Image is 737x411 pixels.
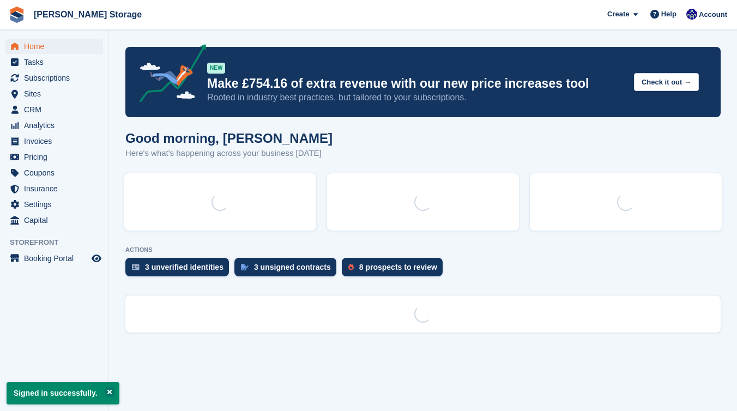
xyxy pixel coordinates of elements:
span: Invoices [24,134,89,149]
span: Tasks [24,55,89,70]
img: prospect-51fa495bee0391a8d652442698ab0144808aea92771e9ea1ae160a38d050c398.svg [348,264,354,270]
span: Coupons [24,165,89,180]
img: verify_identity-adf6edd0f0f0b5bbfe63781bf79b02c33cf7c696d77639b501bdc392416b5a36.svg [132,264,140,270]
span: Insurance [24,181,89,196]
span: Storefront [10,237,108,248]
a: menu [5,165,103,180]
a: menu [5,251,103,266]
img: Ross Watt [686,9,697,20]
a: menu [5,149,103,165]
p: ACTIONS [125,246,721,253]
span: Create [607,9,629,20]
span: Sites [24,86,89,101]
span: Capital [24,213,89,228]
a: menu [5,102,103,117]
a: menu [5,213,103,228]
span: Booking Portal [24,251,89,266]
a: 3 unverified identities [125,258,234,282]
div: 3 unverified identities [145,263,223,271]
span: CRM [24,102,89,117]
p: Rooted in industry best practices, but tailored to your subscriptions. [207,92,625,104]
p: Signed in successfully. [7,382,119,404]
p: Make £754.16 of extra revenue with our new price increases tool [207,76,625,92]
a: 3 unsigned contracts [234,258,342,282]
span: Help [661,9,676,20]
a: menu [5,181,103,196]
a: [PERSON_NAME] Storage [29,5,146,23]
div: NEW [207,63,225,74]
div: 3 unsigned contracts [254,263,331,271]
span: Pricing [24,149,89,165]
a: menu [5,118,103,133]
a: menu [5,86,103,101]
span: Settings [24,197,89,212]
a: menu [5,134,103,149]
img: price-adjustments-announcement-icon-8257ccfd72463d97f412b2fc003d46551f7dbcb40ab6d574587a9cd5c0d94... [130,44,207,106]
a: menu [5,70,103,86]
a: menu [5,39,103,54]
button: Check it out → [634,73,699,91]
span: Subscriptions [24,70,89,86]
span: Home [24,39,89,54]
h1: Good morning, [PERSON_NAME] [125,131,333,146]
span: Account [699,9,727,20]
img: stora-icon-8386f47178a22dfd0bd8f6a31ec36ba5ce8667c1dd55bd0f319d3a0aa187defe.svg [9,7,25,23]
p: Here's what's happening across your business [DATE] [125,147,333,160]
a: menu [5,197,103,212]
a: Preview store [90,252,103,265]
a: menu [5,55,103,70]
div: 8 prospects to review [359,263,437,271]
img: contract_signature_icon-13c848040528278c33f63329250d36e43548de30e8caae1d1a13099fd9432cc5.svg [241,264,249,270]
a: 8 prospects to review [342,258,448,282]
span: Analytics [24,118,89,133]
